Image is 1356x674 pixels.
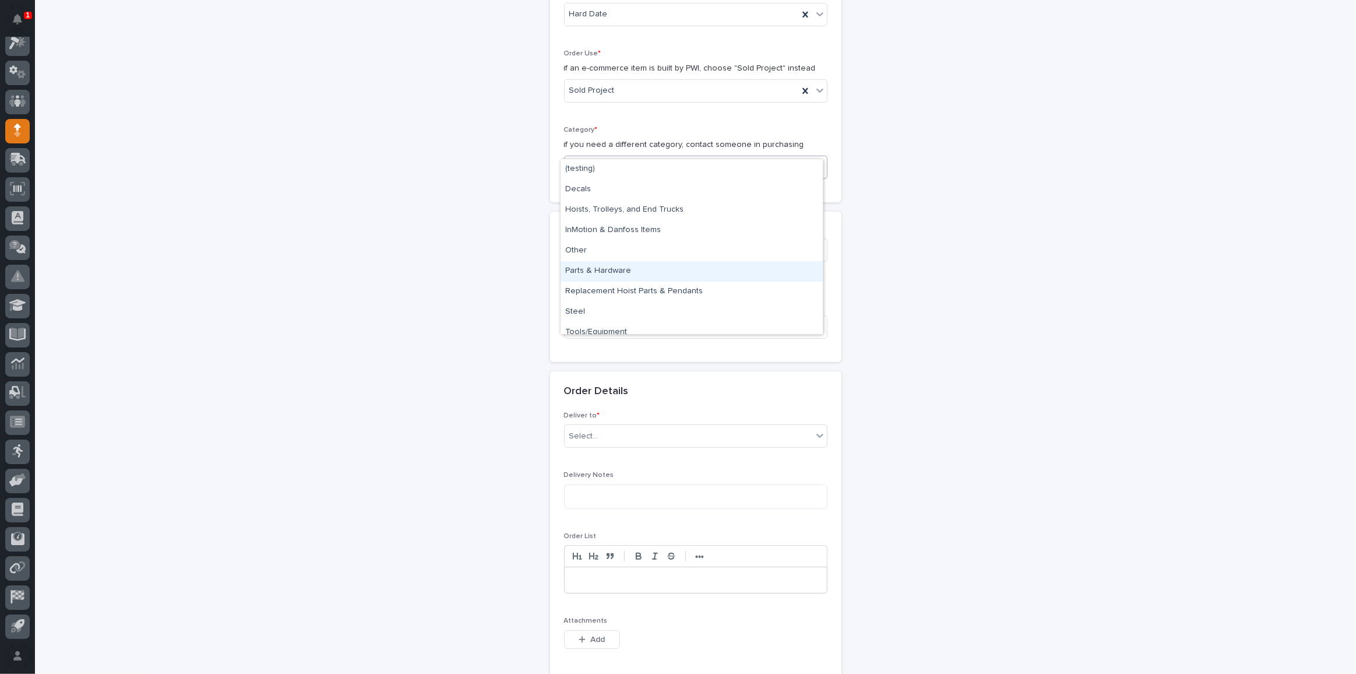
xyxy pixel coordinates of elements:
[564,533,597,540] span: Order List
[564,50,601,57] span: Order Use
[5,7,30,31] button: Notifications
[564,412,600,419] span: Deliver to
[564,127,598,134] span: Category
[569,8,608,20] span: Hard Date
[564,139,827,151] p: if you need a different category, contact someone in purchasing
[561,261,823,282] div: Parts & Hardware
[569,430,598,443] div: Select...
[564,617,608,624] span: Attachments
[590,634,605,645] span: Add
[561,302,823,322] div: Steel
[561,200,823,220] div: Hoists, Trolleys, and End Trucks
[561,282,823,302] div: Replacement Hoist Parts & Pendants
[26,11,30,19] p: 1
[564,62,827,75] p: if an e-commerce item is built by PWI, choose "Sold Project" instead
[561,241,823,261] div: Other
[692,549,708,563] button: •••
[561,322,823,343] div: Tools/Equipment
[561,159,823,180] div: (testing)
[695,552,704,561] strong: •••
[564,630,620,649] button: Add
[561,180,823,200] div: Decals
[564,385,629,398] h2: Order Details
[15,14,30,33] div: Notifications1
[569,85,615,97] span: Sold Project
[561,220,823,241] div: InMotion & Danfoss Items
[564,472,614,479] span: Delivery Notes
